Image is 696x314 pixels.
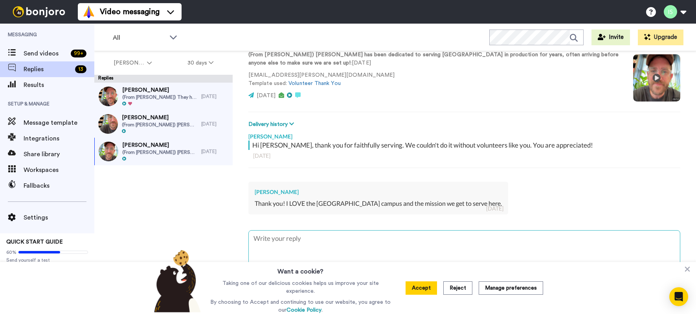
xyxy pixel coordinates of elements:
img: vm-color.svg [83,6,95,18]
span: Video messaging [100,6,160,17]
span: Results [24,80,94,90]
span: [PERSON_NAME] [122,114,197,122]
button: Reject [443,281,472,295]
span: (From [PERSON_NAME]) They have served in SH, COL, Youth and conferences. They are a huge add to o... [122,94,197,100]
div: [DATE] [201,148,229,155]
a: [PERSON_NAME](From [PERSON_NAME]) They have served in SH, COL, Youth and conferences. They are a ... [94,83,233,110]
span: (From [PERSON_NAME]) [PERSON_NAME] has been dedicated to serving [GEOGRAPHIC_DATA] in production ... [122,149,197,155]
button: [PERSON_NAME] [96,56,170,70]
img: bj-logo-header-white.svg [9,6,68,17]
img: f9b4945b-543a-47c1-af25-5e766d82514b-thumb.jpg [99,87,118,106]
button: Upgrade [638,30,683,45]
button: Manage preferences [479,281,543,295]
span: [PERSON_NAME] [122,141,197,149]
p: [EMAIL_ADDRESS][PERSON_NAME][DOMAIN_NAME] Template used: [248,71,621,88]
div: [DATE] [201,93,229,100]
span: Fallbacks [24,181,94,190]
p: By choosing to Accept and continuing to use our website, you agree to our . [208,298,393,314]
span: Share library [24,150,94,159]
span: 60% [6,249,17,255]
button: Delivery history [248,120,296,129]
div: Open Intercom Messenger [669,287,688,306]
span: Replies [24,65,72,74]
span: QUICK START GUIDE [6,239,63,245]
strong: (From [PERSON_NAME]) [PERSON_NAME] has been dedicated to serving [GEOGRAPHIC_DATA] in production ... [248,52,619,66]
div: 99 + [71,50,86,57]
button: 30 days [170,56,231,70]
span: Settings [24,213,94,222]
span: [PERSON_NAME] [114,59,145,67]
span: All [113,33,165,42]
span: [PERSON_NAME] [122,86,197,94]
a: Volunteer Thank You [288,81,341,86]
div: [PERSON_NAME] [248,129,680,140]
span: Send videos [24,49,68,58]
button: Invite [591,30,630,45]
div: [DATE] [201,121,229,127]
div: Replies [94,75,233,83]
div: Thank you! I LOVE the [GEOGRAPHIC_DATA] campus and the mission we get to serve here. [255,199,502,208]
p: : [DATE] [248,51,621,67]
img: 4aa59973-1efd-4ee4-a5aa-047a7d685344-thumb.jpg [98,114,118,134]
span: (From [PERSON_NAME]) [PERSON_NAME] LOVES serving. He will stand at our patio door when it is 100 ... [122,122,197,128]
button: Accept [406,281,437,295]
div: [DATE] [486,205,503,212]
span: [DATE] [257,93,275,98]
div: [DATE] [253,152,676,160]
p: Taking one of our delicious cookies helps us improve your site experience. [208,279,393,295]
img: bear-with-cookie.png [147,249,205,312]
img: 4d76ec47-d95f-4f34-9f63-3f9cf59704bf-thumb.jpg [99,142,118,161]
a: [PERSON_NAME](From [PERSON_NAME]) [PERSON_NAME] LOVES serving. He will stand at our patio door wh... [94,110,233,138]
span: Integrations [24,134,94,143]
div: Hi [PERSON_NAME], thank you for faithfully serving. We couldn't do it without volunteers like you... [252,140,678,150]
a: [PERSON_NAME](From [PERSON_NAME]) [PERSON_NAME] has been dedicated to serving [GEOGRAPHIC_DATA] i... [94,138,233,165]
div: [PERSON_NAME] [255,188,502,196]
span: Send yourself a test [6,257,88,263]
h3: Want a cookie? [277,262,323,276]
div: 13 [75,65,86,73]
span: Workspaces [24,165,94,175]
a: Cookie Policy [286,307,321,313]
span: Message template [24,118,94,127]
